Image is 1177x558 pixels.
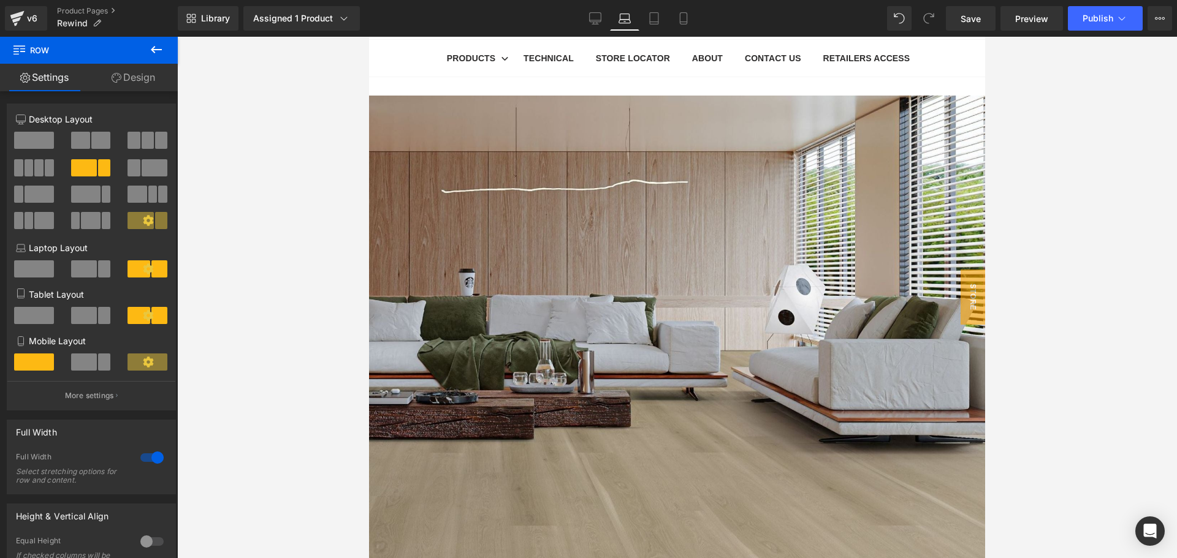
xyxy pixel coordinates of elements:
button: Undo [887,6,912,31]
a: Mobile [669,6,698,31]
div: Select stretching options for row and content. [16,467,126,484]
span: Publish [1083,13,1113,23]
span: Library [201,13,230,24]
div: Open Intercom Messenger [1135,516,1165,546]
a: Desktop [581,6,610,31]
a: Tablet [639,6,669,31]
span: Rewind [57,18,88,28]
a: About [312,4,365,39]
button: Redo [916,6,941,31]
p: More settings [65,390,114,401]
div: Assigned 1 Product [253,12,350,25]
a: New Library [178,6,238,31]
a: Contact Us [365,4,443,39]
p: Desktop Layout [16,113,167,126]
span: Preview [1015,12,1048,25]
div: Full Width [16,420,57,437]
a: Store Locator [216,4,312,39]
button: More settings [7,381,175,410]
div: v6 [25,10,40,26]
div: Full Width [16,452,128,465]
p: Mobile Layout [16,334,167,347]
a: Retailers Access [443,4,552,39]
a: v6 [5,6,47,31]
span: Save [961,12,981,25]
span: Row [12,37,135,64]
a: Products [67,4,143,39]
a: Technical [143,4,216,39]
a: Product Pages [57,6,178,16]
a: Design [89,64,178,91]
div: Equal Height [16,536,128,549]
button: Publish [1068,6,1143,31]
p: Laptop Layout [16,241,167,254]
a: Laptop [610,6,639,31]
a: Preview [1000,6,1063,31]
button: More [1148,6,1172,31]
p: Tablet Layout [16,288,167,301]
div: Height & Vertical Align [16,504,109,521]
